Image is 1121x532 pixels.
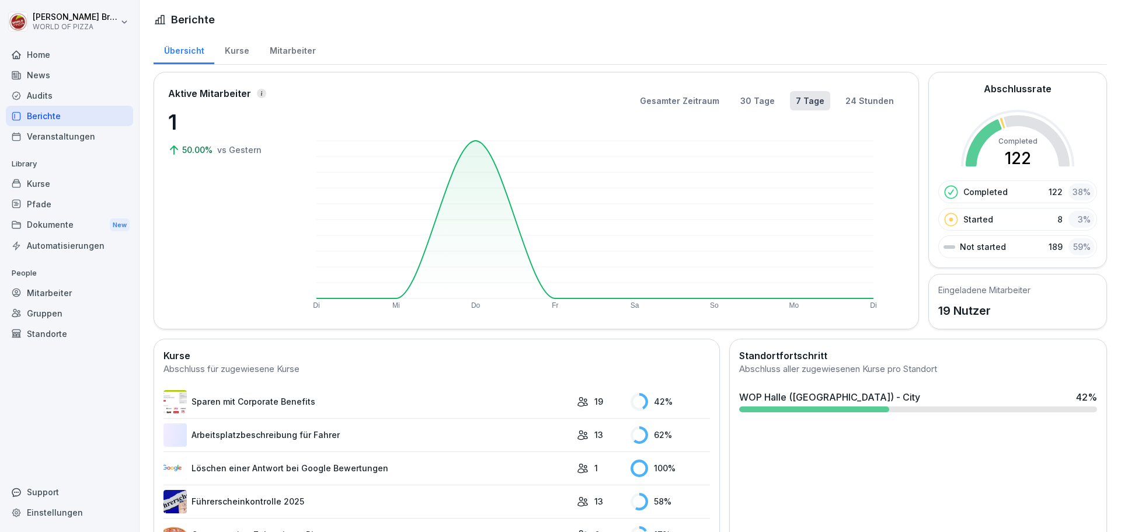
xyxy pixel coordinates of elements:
[163,490,571,513] a: Führerscheinkontrolle 2025
[6,155,133,173] p: Library
[6,126,133,147] a: Veranstaltungen
[163,490,187,513] img: kp3cph9beugg37kbjst8gl5x.png
[631,493,710,510] div: 58 %
[214,34,259,64] a: Kurse
[217,144,262,156] p: vs Gestern
[734,91,781,110] button: 30 Tage
[471,301,481,310] text: Do
[734,385,1102,417] a: WOP Halle ([GEOGRAPHIC_DATA]) - City42%
[154,34,214,64] a: Übersicht
[171,12,215,27] h1: Berichte
[6,502,133,523] a: Einstellungen
[6,214,133,236] div: Dokumente
[163,457,187,480] img: rfw3neovmcky7iknxqrn3vpn.png
[634,91,725,110] button: Gesamter Zeitraum
[6,173,133,194] a: Kurse
[163,390,571,413] a: Sparen mit Corporate Benefits
[631,460,710,477] div: 100 %
[259,34,326,64] a: Mitarbeiter
[33,12,118,22] p: [PERSON_NAME] Brandes
[594,395,603,408] p: 19
[963,213,993,225] p: Started
[6,324,133,344] a: Standorte
[6,44,133,65] a: Home
[870,301,876,310] text: Di
[313,301,319,310] text: Di
[631,393,710,411] div: 42 %
[6,65,133,85] a: News
[1049,186,1063,198] p: 122
[1068,238,1094,255] div: 59 %
[163,349,710,363] h2: Kurse
[840,91,900,110] button: 24 Stunden
[6,264,133,283] p: People
[33,23,118,31] p: WORLD OF PIZZA
[594,462,598,474] p: 1
[163,363,710,376] div: Abschluss für zugewiesene Kurse
[163,390,187,413] img: x3m0kug65gnsdidt1knvffp1.png
[168,86,251,100] p: Aktive Mitarbeiter
[6,214,133,236] a: DokumenteNew
[710,301,719,310] text: So
[594,495,603,507] p: 13
[6,194,133,214] a: Pfade
[168,106,285,138] p: 1
[938,302,1031,319] p: 19 Nutzer
[790,91,830,110] button: 7 Tage
[6,106,133,126] a: Berichte
[789,301,799,310] text: Mo
[163,423,571,447] a: Arbeitsplatzbeschreibung für Fahrer
[631,301,639,310] text: Sa
[963,186,1008,198] p: Completed
[1076,390,1097,404] div: 42 %
[6,283,133,303] a: Mitarbeiter
[6,235,133,256] a: Automatisierungen
[1068,211,1094,228] div: 3 %
[6,482,133,502] div: Support
[739,349,1097,363] h2: Standortfortschritt
[163,457,571,480] a: Löschen einer Antwort bei Google Bewertungen
[392,301,400,310] text: Mi
[1057,213,1063,225] p: 8
[739,363,1097,376] div: Abschluss aller zugewiesenen Kurse pro Standort
[938,284,1031,296] h5: Eingeladene Mitarbeiter
[182,144,215,156] p: 50.00%
[6,303,133,324] a: Gruppen
[6,85,133,106] a: Audits
[110,218,130,232] div: New
[631,426,710,444] div: 62 %
[1049,241,1063,253] p: 189
[739,390,920,404] div: WOP Halle ([GEOGRAPHIC_DATA]) - City
[1068,183,1094,200] div: 38 %
[594,429,603,441] p: 13
[984,82,1052,96] h2: Abschlussrate
[552,301,558,310] text: Fr
[960,241,1006,253] p: Not started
